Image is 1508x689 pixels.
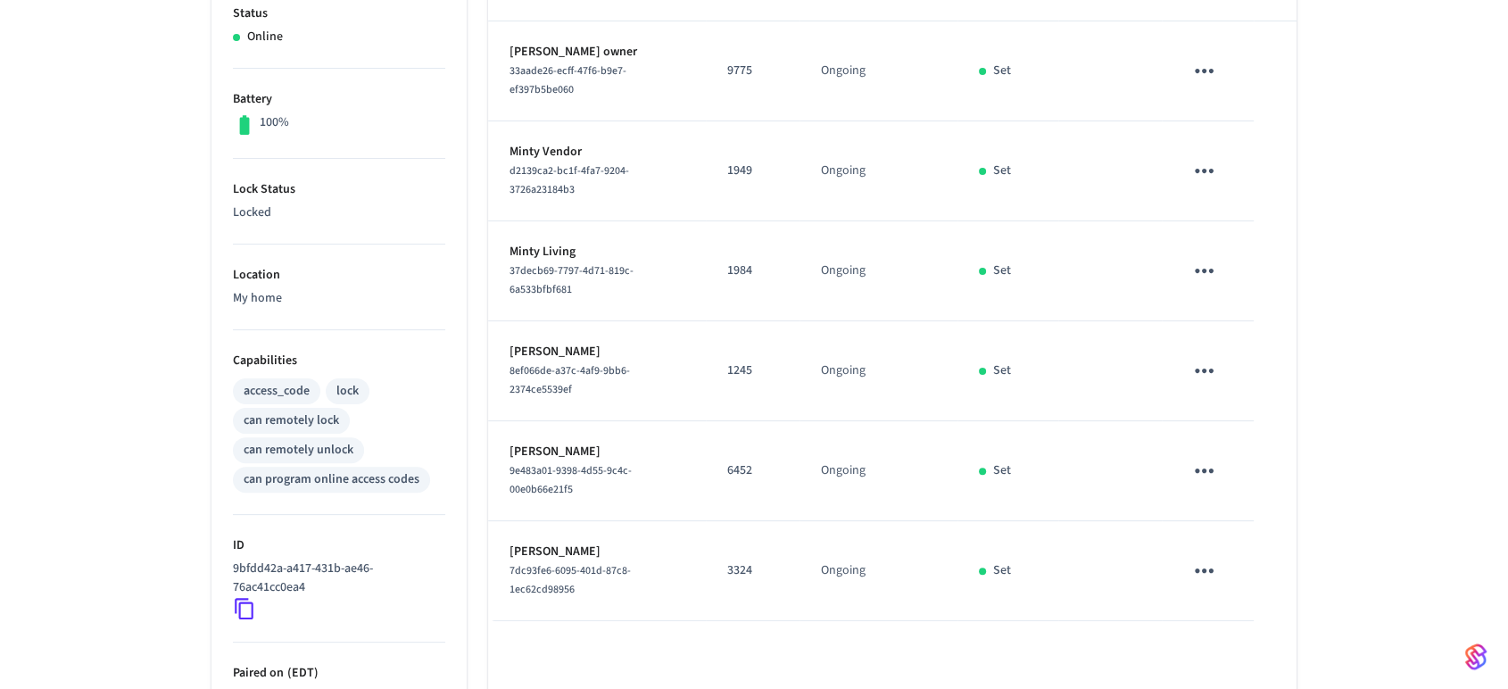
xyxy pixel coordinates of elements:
td: Ongoing [800,421,957,521]
p: Set [993,461,1011,480]
p: 1949 [727,162,778,180]
p: 9bfdd42a-a417-431b-ae46-76ac41cc0ea4 [233,560,438,597]
p: [PERSON_NAME] [510,343,684,361]
div: access_code [244,382,310,401]
div: can remotely lock [244,411,339,430]
p: Locked [233,203,445,222]
td: Ongoing [800,521,957,621]
td: Ongoing [800,321,957,421]
p: Online [247,28,283,46]
p: ID [233,536,445,555]
p: [PERSON_NAME] owner [510,43,684,62]
p: 1984 [727,261,778,280]
p: 6452 [727,461,778,480]
p: 100% [260,113,289,132]
span: 7dc93fe6-6095-401d-87c8-1ec62cd98956 [510,563,631,597]
p: 9775 [727,62,778,80]
p: Capabilities [233,352,445,370]
td: Ongoing [800,21,957,121]
p: 1245 [727,361,778,380]
p: Minty Vendor [510,143,684,162]
p: Status [233,4,445,23]
p: Set [993,162,1011,180]
span: 33aade26-ecff-47f6-b9e7-ef397b5be060 [510,63,626,97]
p: 3324 [727,561,778,580]
td: Ongoing [800,221,957,321]
p: [PERSON_NAME] [510,543,684,561]
p: Lock Status [233,180,445,199]
span: ( EDT ) [284,664,319,682]
div: can remotely unlock [244,441,353,460]
span: 8ef066de-a37c-4af9-9bb6-2374ce5539ef [510,363,630,397]
div: lock [336,382,359,401]
img: SeamLogoGradient.69752ec5.svg [1465,643,1487,671]
p: Set [993,561,1011,580]
p: [PERSON_NAME] [510,443,684,461]
span: d2139ca2-bc1f-4fa7-9204-3726a23184b3 [510,163,629,197]
p: Set [993,361,1011,380]
p: My home [233,289,445,308]
p: Set [993,62,1011,80]
p: Location [233,266,445,285]
span: 37decb69-7797-4d71-819c-6a533bfbf681 [510,263,634,297]
p: Paired on [233,664,445,683]
div: can program online access codes [244,470,419,489]
p: Minty Living [510,243,684,261]
td: Ongoing [800,121,957,221]
p: Set [993,261,1011,280]
span: 9e483a01-9398-4d55-9c4c-00e0b66e21f5 [510,463,632,497]
p: Battery [233,90,445,109]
